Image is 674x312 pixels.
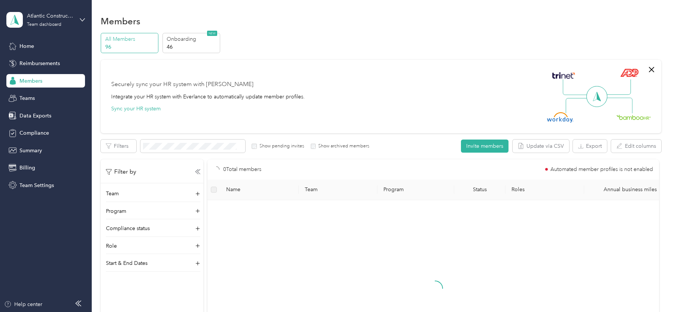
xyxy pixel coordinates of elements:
[19,129,49,137] span: Compliance
[223,165,261,174] p: 0 Total members
[167,43,218,51] p: 46
[565,98,592,113] img: Line Left Down
[19,164,35,172] span: Billing
[611,140,661,153] button: Edit columns
[105,43,156,51] p: 96
[454,180,506,200] th: Status
[106,190,119,198] p: Team
[106,242,117,250] p: Role
[207,31,217,36] span: NEW
[106,224,150,232] p: Compliance status
[506,180,584,200] th: Roles
[316,143,369,150] label: Show archived members
[19,181,54,189] span: Team Settings
[111,80,253,89] div: Securely sync your HR system with [PERSON_NAME]
[111,105,161,113] button: Sync your HR system
[616,114,651,120] img: BambooHR
[605,79,631,95] img: Line Right Up
[257,143,304,150] label: Show pending invites
[632,270,674,312] iframe: Everlance-gr Chat Button Frame
[167,35,218,43] p: Onboarding
[111,93,305,101] div: Integrate your HR system with Everlance to automatically update member profiles.
[27,22,61,27] div: Team dashboard
[106,259,148,267] p: Start & End Dates
[105,35,156,43] p: All Members
[584,180,663,200] th: Annual business miles
[547,112,573,123] img: Workday
[461,140,508,153] button: Invite members
[220,180,299,200] th: Name
[299,180,377,200] th: Team
[106,167,136,177] p: Filter by
[101,17,140,25] h1: Members
[226,186,293,193] span: Name
[19,59,60,67] span: Reimbursements
[19,147,42,155] span: Summary
[101,140,136,153] button: Filters
[606,98,632,114] img: Line Right Down
[19,77,42,85] span: Members
[620,68,638,77] img: ADP
[550,167,653,172] span: Automated member profiles is not enabled
[19,94,35,102] span: Teams
[550,70,577,81] img: Trinet
[27,12,74,20] div: Atlantic Constructors
[4,300,42,308] button: Help center
[19,112,51,120] span: Data Exports
[563,79,589,95] img: Line Left Up
[19,42,34,50] span: Home
[106,207,126,215] p: Program
[573,140,607,153] button: Export
[513,140,569,153] button: Update via CSV
[377,180,454,200] th: Program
